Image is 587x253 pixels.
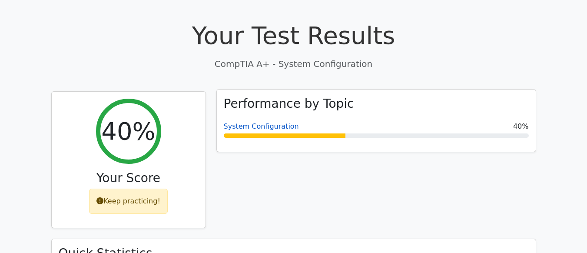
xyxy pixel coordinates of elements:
[89,189,168,214] div: Keep practicing!
[224,97,354,111] h3: Performance by Topic
[51,21,536,50] h1: Your Test Results
[513,121,529,132] span: 40%
[101,117,155,146] h2: 40%
[59,171,199,186] h3: Your Score
[224,122,299,130] a: System Configuration
[51,57,536,70] p: CompTIA A+ - System Configuration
